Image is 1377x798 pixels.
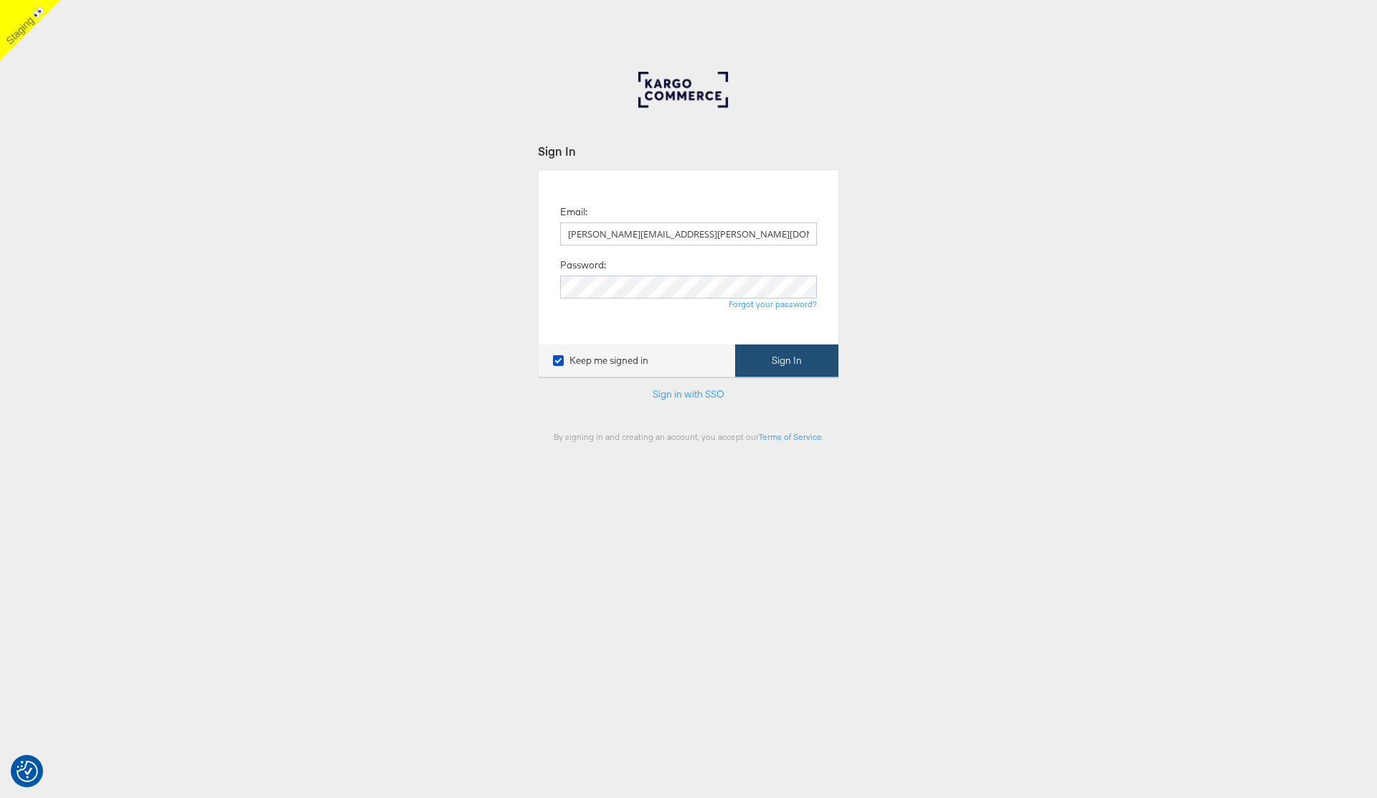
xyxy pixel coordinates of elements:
[759,431,822,442] a: Terms of Service
[735,344,838,377] button: Sign In
[653,388,724,400] a: Sign in with SSO
[729,299,817,309] a: Forgot your password?
[16,761,38,782] img: Revisit consent button
[560,205,587,219] label: Email:
[538,431,839,442] div: By signing in and creating an account, you accept our .
[560,258,606,272] label: Password:
[560,222,817,245] input: Email
[538,143,839,159] div: Sign In
[16,761,38,782] button: Consent Preferences
[553,354,648,367] label: Keep me signed in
